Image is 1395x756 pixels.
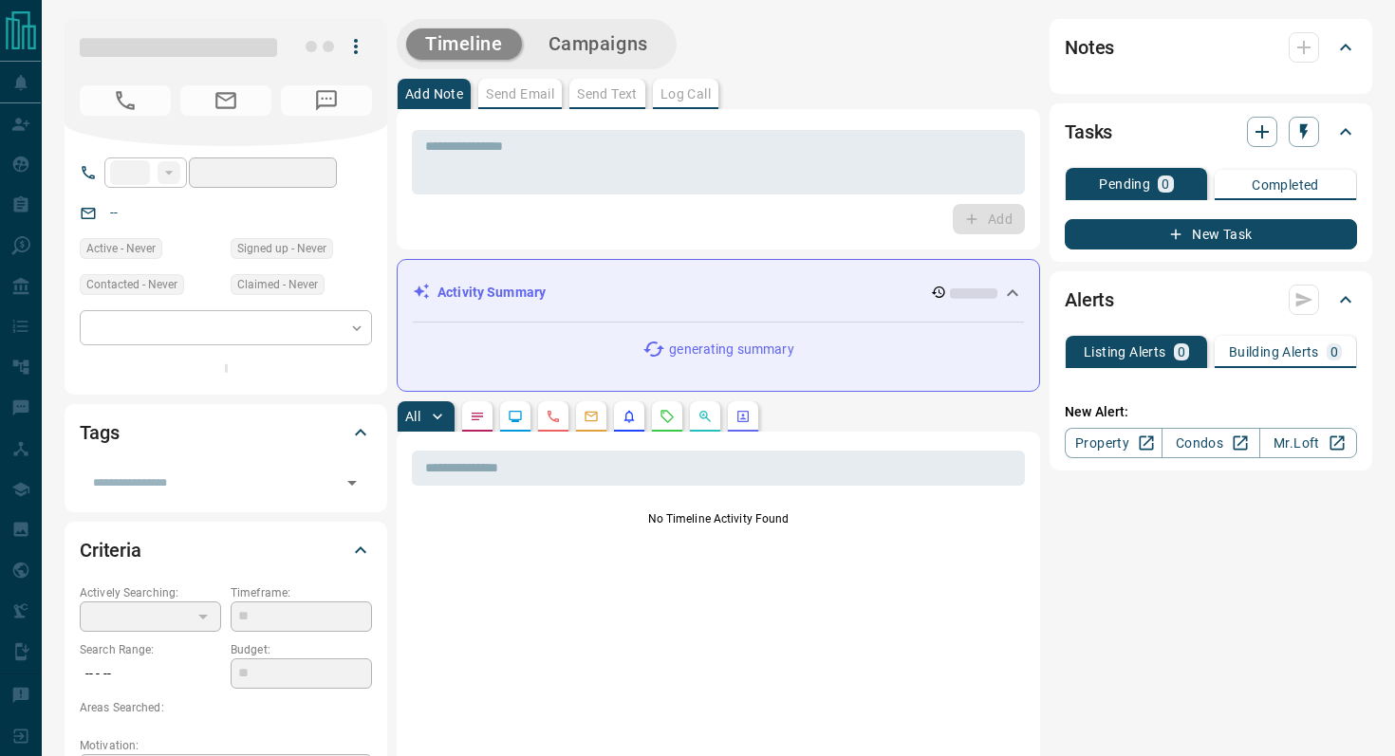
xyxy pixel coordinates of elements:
[231,641,372,658] p: Budget:
[470,409,485,424] svg: Notes
[413,275,1024,310] div: Activity Summary
[405,87,463,101] p: Add Note
[80,85,171,116] span: No Number
[1065,285,1114,315] h2: Alerts
[1162,428,1259,458] a: Condos
[86,239,156,258] span: Active - Never
[1065,117,1112,147] h2: Tasks
[1178,345,1185,359] p: 0
[622,409,637,424] svg: Listing Alerts
[1259,428,1357,458] a: Mr.Loft
[405,410,420,423] p: All
[584,409,599,424] svg: Emails
[80,535,141,565] h2: Criteria
[231,584,372,601] p: Timeframe:
[1065,219,1357,249] button: New Task
[80,737,372,754] p: Motivation:
[80,658,221,690] p: -- - --
[1065,277,1357,323] div: Alerts
[412,510,1025,527] p: No Timeline Activity Found
[80,417,119,448] h2: Tags
[80,699,372,716] p: Areas Searched:
[237,275,318,294] span: Claimed - Never
[281,85,372,116] span: No Number
[80,410,372,455] div: Tags
[1229,345,1319,359] p: Building Alerts
[1252,178,1319,192] p: Completed
[80,584,221,601] p: Actively Searching:
[1099,177,1150,191] p: Pending
[530,28,667,60] button: Campaigns
[86,275,177,294] span: Contacted - Never
[1084,345,1166,359] p: Listing Alerts
[1065,109,1357,155] div: Tasks
[1330,345,1338,359] p: 0
[546,409,561,424] svg: Calls
[508,409,523,424] svg: Lead Browsing Activity
[735,409,751,424] svg: Agent Actions
[1065,25,1357,70] div: Notes
[660,409,675,424] svg: Requests
[1065,402,1357,422] p: New Alert:
[669,340,793,360] p: generating summary
[180,85,271,116] span: No Email
[406,28,522,60] button: Timeline
[1065,428,1162,458] a: Property
[437,283,546,303] p: Activity Summary
[339,470,365,496] button: Open
[697,409,713,424] svg: Opportunities
[80,641,221,658] p: Search Range:
[1162,177,1169,191] p: 0
[237,239,326,258] span: Signed up - Never
[110,205,118,220] a: --
[1065,32,1114,63] h2: Notes
[80,527,372,573] div: Criteria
